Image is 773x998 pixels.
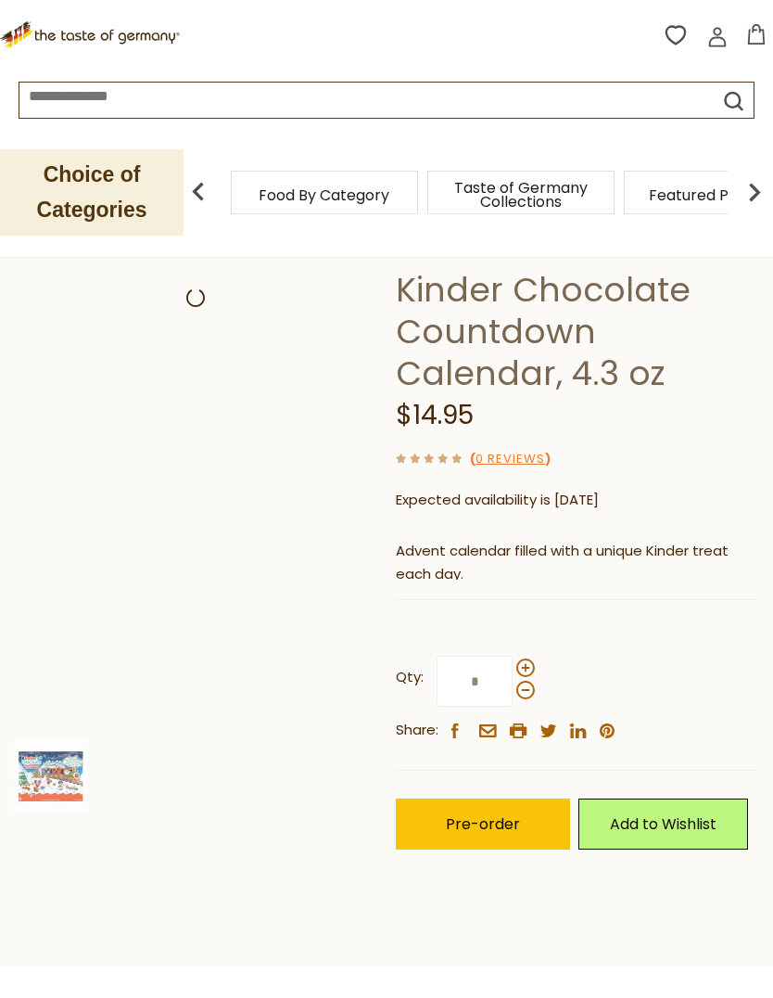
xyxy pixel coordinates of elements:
[396,269,759,394] h1: Kinder Chocolate Countdown Calendar, 4.3 oz
[396,799,570,850] button: Pre-order
[578,799,748,850] a: Add to Wishlist
[180,173,217,211] img: previous arrow
[259,188,389,202] a: Food By Category
[396,397,474,433] span: $14.95
[470,450,551,467] span: ( )
[14,739,88,813] img: Kinder Chocolate Countdown Calendar
[736,173,773,211] img: next arrow
[396,489,759,512] p: Expected availability is [DATE]
[446,813,520,835] span: Pre-order
[396,719,438,742] span: Share:
[437,656,513,707] input: Qty:
[447,181,595,209] a: Taste of Germany Collections
[475,450,545,469] a: 0 Reviews
[396,666,424,689] strong: Qty:
[396,540,759,586] p: Advent calendar filled with a unique Kinder treat each day.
